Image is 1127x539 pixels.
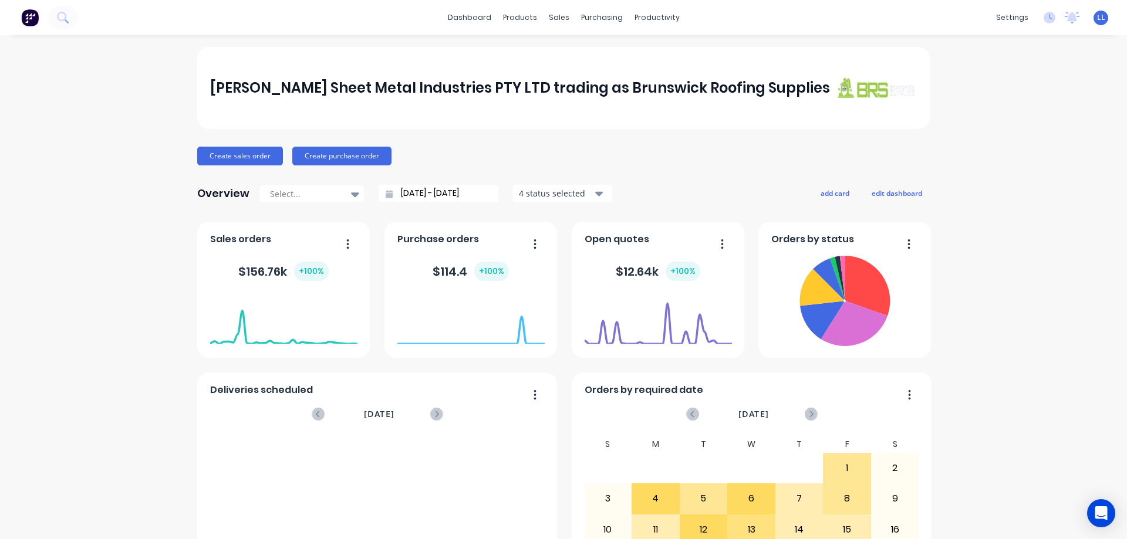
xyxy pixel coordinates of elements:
div: products [497,9,543,26]
button: Create purchase order [292,147,392,165]
div: S [584,436,632,453]
span: Deliveries scheduled [210,383,313,397]
button: edit dashboard [864,185,930,201]
div: + 100 % [474,262,509,281]
div: 6 [728,484,775,513]
div: 4 [632,484,679,513]
div: + 100 % [666,262,700,281]
div: 3 [585,484,632,513]
span: Open quotes [585,232,649,246]
img: Factory [21,9,39,26]
button: 4 status selected [512,185,612,202]
div: sales [543,9,575,26]
div: Overview [197,182,249,205]
div: 9 [872,484,919,513]
div: 8 [824,484,870,513]
img: J A Sheet Metal Industries PTY LTD trading as Brunswick Roofing Supplies [835,77,917,99]
div: 7 [776,484,823,513]
div: T [680,436,728,453]
span: Sales orders [210,232,271,246]
div: 4 status selected [519,187,593,199]
div: 2 [872,453,919,483]
span: Orders by status [771,232,854,246]
div: S [871,436,919,453]
div: + 100 % [294,262,329,281]
a: dashboard [442,9,497,26]
span: LL [1097,12,1105,23]
div: $ 156.76k [238,262,329,281]
div: T [775,436,824,453]
div: 5 [680,484,727,513]
div: Open Intercom Messenger [1087,499,1115,527]
button: Create sales order [197,147,283,165]
div: $ 12.64k [616,262,700,281]
div: M [632,436,680,453]
div: W [727,436,775,453]
span: [DATE] [364,408,394,421]
div: [PERSON_NAME] Sheet Metal Industries PTY LTD trading as Brunswick Roofing Supplies [210,76,830,100]
span: Purchase orders [397,232,479,246]
div: 1 [824,453,870,483]
div: $ 114.4 [433,262,509,281]
div: purchasing [575,9,629,26]
div: F [823,436,871,453]
span: [DATE] [738,408,769,421]
div: productivity [629,9,686,26]
div: settings [990,9,1034,26]
button: add card [813,185,857,201]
